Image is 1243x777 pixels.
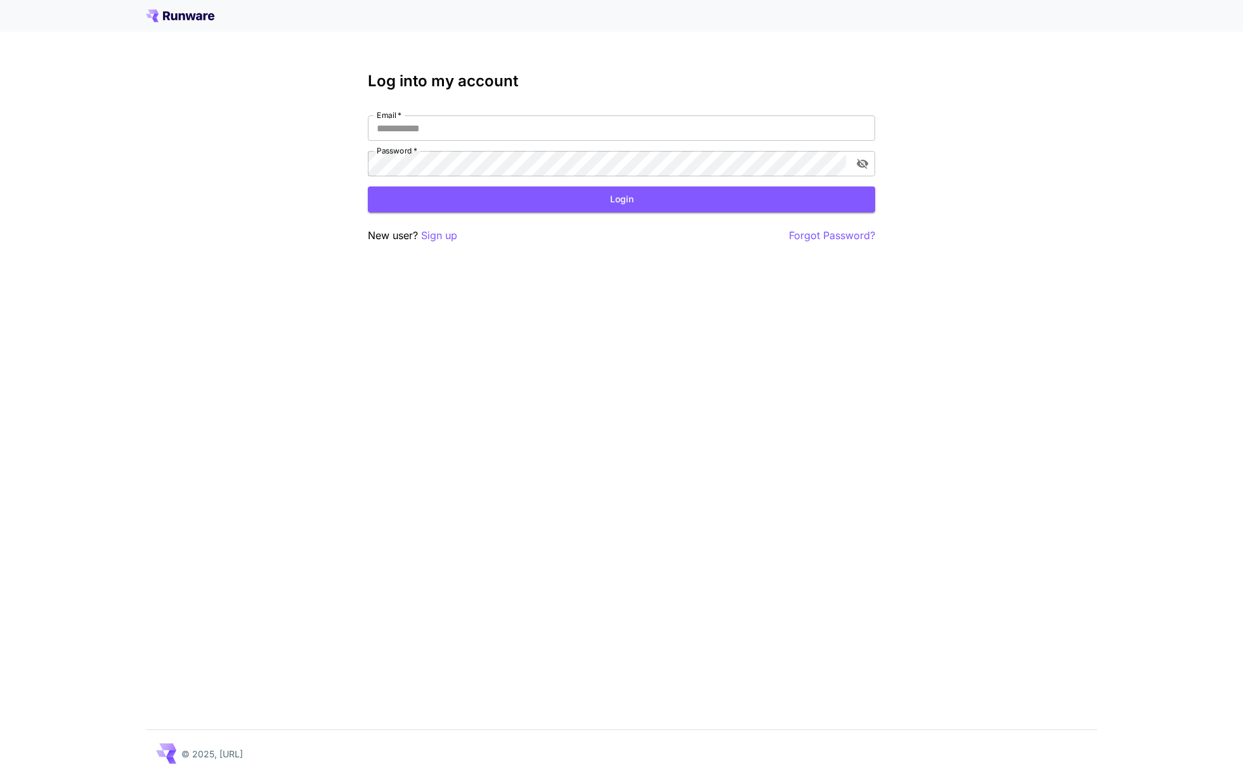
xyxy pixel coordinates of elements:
button: Forgot Password? [789,228,875,244]
h3: Log into my account [368,72,875,90]
button: toggle password visibility [851,152,874,175]
label: Email [377,110,401,121]
p: New user? [368,228,457,244]
button: Login [368,186,875,212]
label: Password [377,145,417,156]
p: © 2025, [URL] [181,747,243,761]
button: Sign up [421,228,457,244]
